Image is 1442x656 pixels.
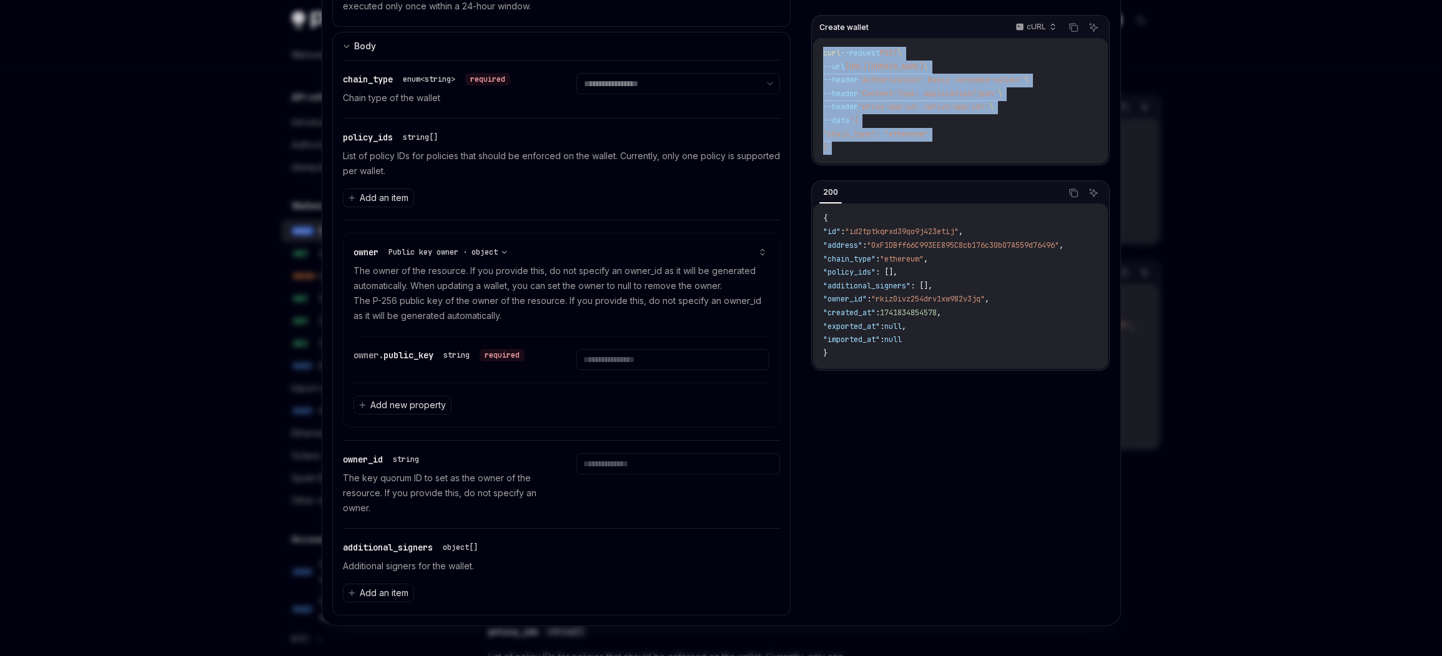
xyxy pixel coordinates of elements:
[343,559,781,574] p: Additional signers for the wallet.
[1009,17,1062,38] button: cURL
[823,142,832,152] span: }'
[998,89,1002,99] span: \
[360,192,408,204] span: Add an item
[823,213,827,223] span: {
[354,39,376,54] div: Body
[443,542,478,552] div: object[]
[880,254,924,264] span: "ethereum"
[360,587,408,599] span: Add an item
[353,349,525,361] div: owner.public_key
[343,453,424,466] div: owner_id
[845,62,924,72] span: [URL][DOMAIN_NAME]
[924,62,928,72] span: \
[823,48,841,58] span: curl
[332,32,791,60] button: expand input section
[823,348,827,358] span: }
[393,454,419,464] div: string
[880,308,937,318] span: 1741834854578
[403,132,438,142] div: string[]
[370,399,446,411] span: Add new property
[1059,240,1064,250] span: ,
[1085,19,1102,36] button: Ask AI
[343,74,393,85] span: chain_type
[823,102,858,112] span: --header
[823,89,858,99] span: --header
[403,74,455,84] div: enum<string>
[876,267,897,277] span: : [],
[1085,185,1102,201] button: Ask AI
[849,115,858,125] span: '{
[959,227,963,237] span: ,
[858,102,989,112] span: 'privy-app-id: <privy-app-id>'
[989,102,994,112] span: \
[353,263,770,323] p: The owner of the resource. If you provide this, do not specify an owner_id as it will be generate...
[876,308,880,318] span: :
[343,541,483,554] div: additional_signers
[867,240,1059,250] span: "0xF1DBff66C993EE895C8cb176c30b07A559d76496"
[858,89,998,99] span: 'Content-Type: application/json'
[823,335,880,345] span: "imported_at"
[845,227,959,237] span: "id2tptkqrxd39qo9j423etij"
[937,308,941,318] span: ,
[353,246,513,258] div: owner
[343,542,433,553] span: additional_signers
[858,75,1024,85] span: 'Authorization: Basic <encoded-value>'
[819,185,842,200] div: 200
[884,321,902,331] span: null
[1027,22,1046,32] p: cURL
[823,227,841,237] span: "id"
[924,254,928,264] span: ,
[880,321,884,331] span: :
[823,308,876,318] span: "created_at"
[343,584,414,602] button: Add an item
[343,454,383,465] span: owner_id
[353,396,452,414] button: Add new property
[343,188,414,207] button: Add an item
[343,471,546,516] p: The key quorum ID to set as the owner of the resource. If you provide this, do not specify an owner.
[343,132,393,143] span: policy_ids
[343,149,781,179] p: List of policy IDs for policies that should be enforced on the wallet. Currently, only one policy...
[819,22,869,32] span: Create wallet
[353,350,383,361] span: owner.
[1065,185,1082,201] button: Copy the contents from the code block
[823,254,876,264] span: "chain_type"
[823,321,880,331] span: "exported_at"
[871,294,985,304] span: "rkiz0ivz254drv1xw982v3jq"
[465,73,510,86] div: required
[902,321,906,331] span: ,
[880,335,884,345] span: :
[823,62,845,72] span: --url
[1065,19,1082,36] button: Copy the contents from the code block
[443,350,470,360] div: string
[383,350,433,361] span: public_key
[480,349,525,361] div: required
[897,48,902,58] span: \
[884,335,902,345] span: null
[862,240,867,250] span: :
[876,254,880,264] span: :
[823,75,858,85] span: --header
[343,131,443,144] div: policy_ids
[823,281,911,291] span: "additional_signers"
[343,91,546,105] p: Chain type of the wallet
[841,48,880,58] span: --request
[823,294,867,304] span: "owner_id"
[1024,75,1029,85] span: \
[353,247,378,258] span: owner
[823,129,928,139] span: "chain_type": "ethereum"
[823,115,849,125] span: --data
[823,267,876,277] span: "policy_ids"
[841,227,845,237] span: :
[867,294,871,304] span: :
[911,281,932,291] span: : [],
[985,294,989,304] span: ,
[343,73,510,86] div: chain_type
[823,240,862,250] span: "address"
[880,48,897,58] span: POST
